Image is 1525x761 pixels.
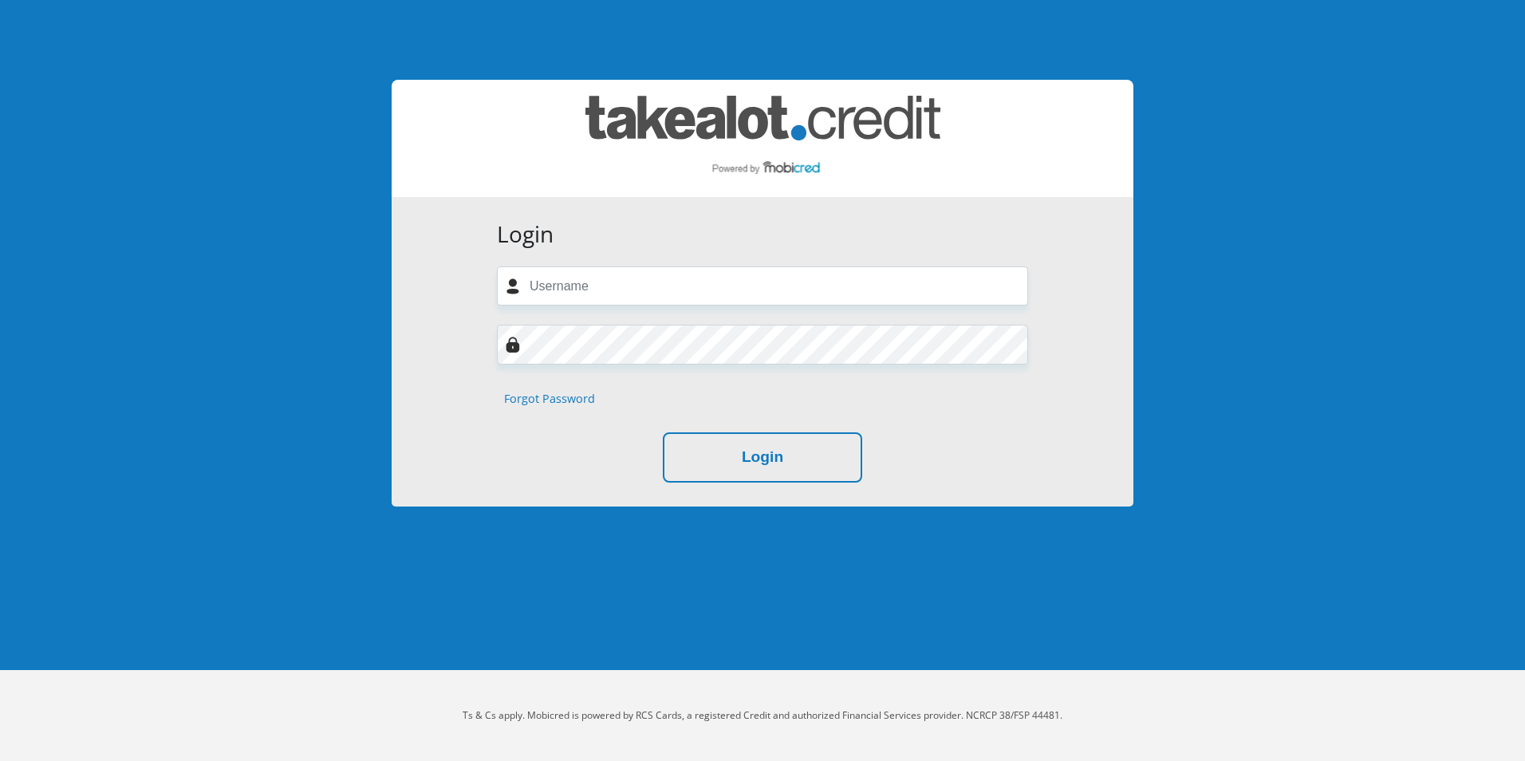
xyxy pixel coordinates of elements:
a: Forgot Password [504,390,595,408]
img: Image [505,337,521,353]
p: Ts & Cs apply. Mobicred is powered by RCS Cards, a registered Credit and authorized Financial Ser... [320,708,1205,723]
h3: Login [497,221,1028,248]
button: Login [663,432,862,483]
img: takealot_credit logo [585,96,940,181]
img: user-icon image [505,278,521,294]
input: Username [497,266,1028,306]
